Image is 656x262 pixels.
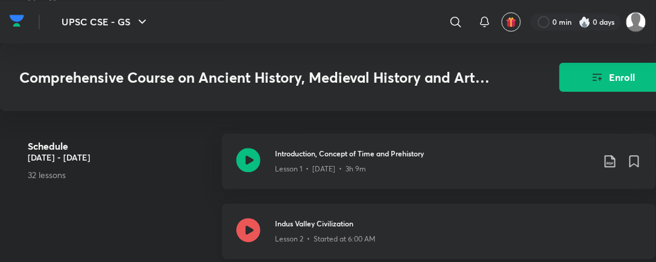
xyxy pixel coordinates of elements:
h3: Comprehensive Course on Ancient History, Medieval History and Art and Culture [19,69,491,86]
a: Company Logo [10,11,24,33]
p: Lesson 2 • Started at 6:00 AM [275,234,376,244]
h5: [DATE] - [DATE] [28,152,212,164]
button: avatar [502,12,521,31]
a: Introduction, Concept of Time and PrehistoryLesson 1 • [DATE] • 3h 9m [222,133,656,203]
img: avatar [506,16,517,27]
h3: Indus Valley Civilization [275,218,642,229]
p: 32 lessons [28,169,212,182]
h4: Schedule [28,142,212,152]
h3: Introduction, Concept of Time and Prehistory [275,148,593,159]
button: UPSC CSE - GS [54,10,157,34]
img: Company Logo [10,11,24,30]
p: Lesson 1 • [DATE] • 3h 9m [275,164,366,174]
img: ADITYA [626,11,646,32]
img: streak [579,16,591,28]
